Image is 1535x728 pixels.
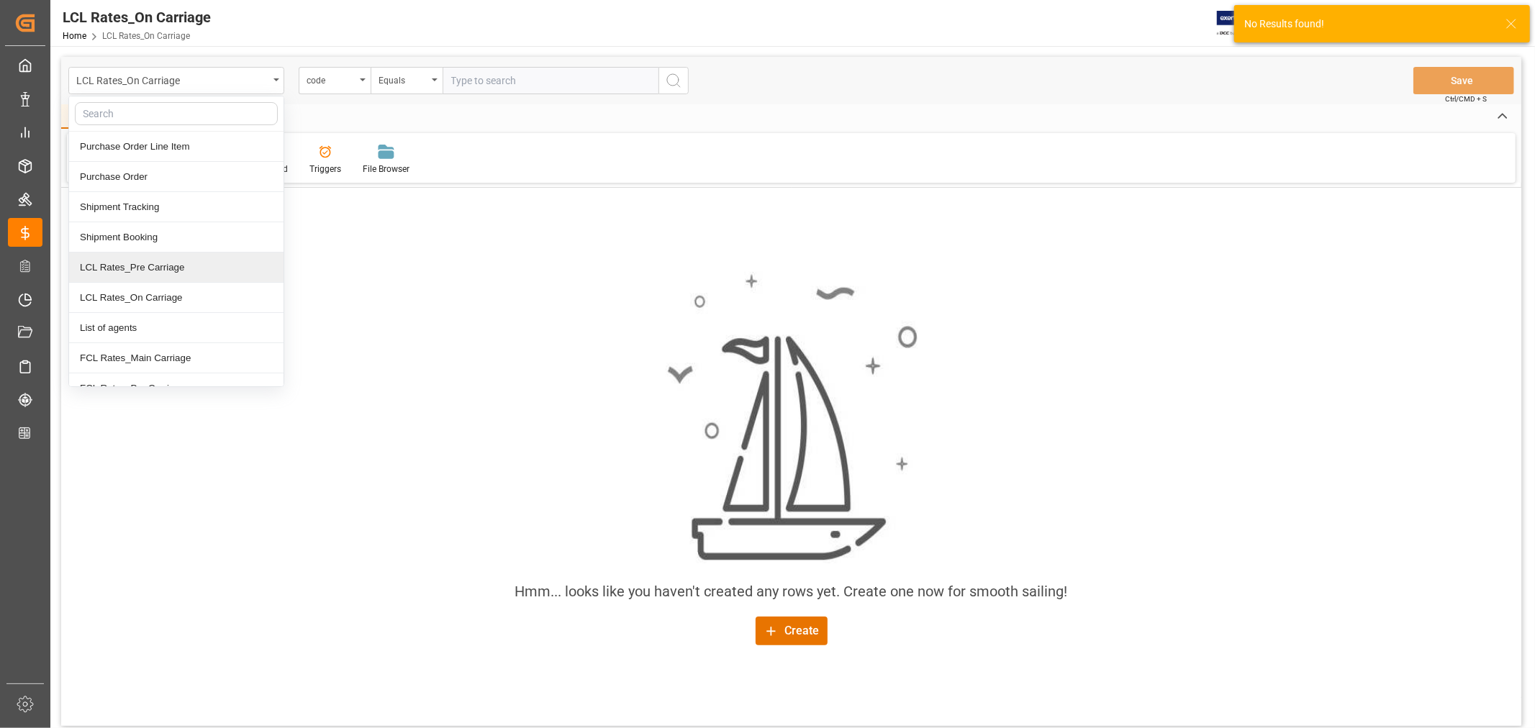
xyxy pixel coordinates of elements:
[666,272,918,563] img: smooth_sailing.jpeg
[69,252,284,283] div: LCL Rates_Pre Carriage
[764,622,819,640] div: Create
[1445,94,1487,104] span: Ctrl/CMD + S
[69,283,284,313] div: LCL Rates_On Carriage
[363,163,409,176] div: File Browser
[63,6,211,28] div: LCL Rates_On Carriage
[307,70,356,87] div: code
[69,192,284,222] div: Shipment Tracking
[69,373,284,404] div: FCL Rates_Pre Carriage
[1413,67,1514,94] button: Save
[299,67,371,94] button: open menu
[371,67,443,94] button: open menu
[63,31,86,41] a: Home
[515,581,1068,602] div: Hmm... looks like you haven't created any rows yet. Create one now for smooth sailing!
[1244,17,1492,32] div: No Results found!
[76,70,268,88] div: LCL Rates_On Carriage
[69,313,284,343] div: List of agents
[309,163,341,176] div: Triggers
[69,343,284,373] div: FCL Rates_Main Carriage
[69,222,284,252] div: Shipment Booking
[443,67,658,94] input: Type to search
[756,616,828,645] button: Create
[69,132,284,162] div: Purchase Order Line Item
[75,102,278,125] input: Search
[68,67,284,94] button: close menu
[61,104,110,129] div: Home
[1217,11,1267,36] img: Exertis%20JAM%20-%20Email%20Logo.jpg_1722504956.jpg
[658,67,689,94] button: search button
[69,162,284,192] div: Purchase Order
[379,70,427,87] div: Equals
